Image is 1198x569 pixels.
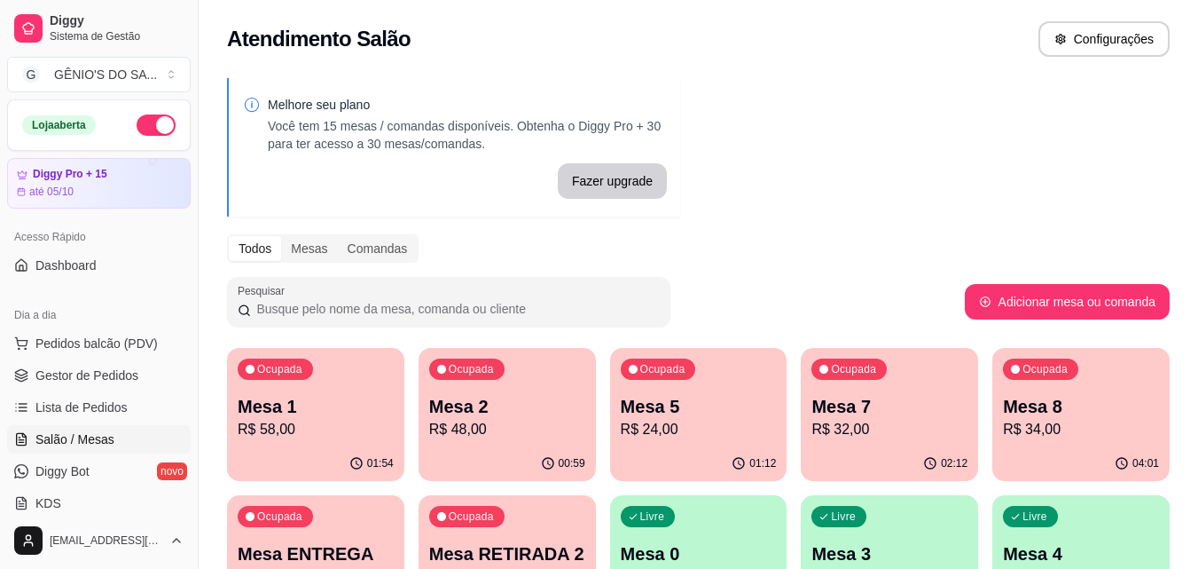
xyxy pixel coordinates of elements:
a: Salão / Mesas [7,425,191,454]
p: R$ 24,00 [621,419,777,440]
a: Diggy Pro + 15até 05/10 [7,158,191,209]
article: Diggy Pro + 15 [33,168,107,181]
p: R$ 58,00 [238,419,394,440]
p: Mesa ENTREGA [238,541,394,566]
button: Fazer upgrade [558,163,667,199]
span: Gestor de Pedidos [35,367,138,384]
p: R$ 32,00 [811,419,967,440]
span: Dashboard [35,257,97,274]
p: Mesa 5 [621,394,777,419]
div: Acesso Rápido [7,223,191,251]
p: Ocupada [257,510,302,524]
p: Livre [831,510,856,524]
p: 00:59 [559,456,585,470]
h2: Atendimento Salão [227,25,411,53]
p: R$ 34,00 [1003,419,1159,440]
article: até 05/10 [29,185,74,199]
button: Select a team [7,57,191,92]
button: Configurações [1038,21,1170,57]
input: Pesquisar [251,300,660,318]
span: [EMAIL_ADDRESS][DOMAIN_NAME] [50,533,162,548]
a: KDS [7,489,191,518]
span: Diggy [50,13,184,29]
p: Mesa 0 [621,541,777,566]
p: Ocupada [640,362,685,376]
span: Lista de Pedidos [35,399,128,416]
button: Alterar Status [137,115,176,136]
div: GÊNIO'S DO SA ... [54,66,157,83]
p: Ocupada [257,362,302,376]
div: Loja aberta [22,115,96,135]
p: Ocupada [1022,362,1068,376]
p: Ocupada [449,510,494,524]
a: Dashboard [7,251,191,280]
span: Sistema de Gestão [50,29,184,43]
div: Comandas [338,236,418,261]
p: 01:12 [749,456,776,470]
span: G [22,66,40,83]
p: Mesa 4 [1003,541,1159,566]
p: Mesa RETIRADA 2 [429,541,585,566]
div: Mesas [281,236,337,261]
p: Melhore seu plano [268,96,667,114]
p: R$ 48,00 [429,419,585,440]
p: 04:01 [1132,456,1159,470]
a: DiggySistema de Gestão [7,7,191,50]
button: OcupadaMesa 7R$ 32,0002:12 [801,348,978,481]
button: OcupadaMesa 8R$ 34,0004:01 [992,348,1170,481]
p: Livre [640,510,665,524]
button: Adicionar mesa ou comanda [965,284,1170,320]
a: Gestor de Pedidos [7,361,191,390]
button: OcupadaMesa 5R$ 24,0001:12 [610,348,787,481]
p: Você tem 15 mesas / comandas disponíveis. Obtenha o Diggy Pro + 30 para ter acesso a 30 mesas/com... [268,117,667,153]
button: [EMAIL_ADDRESS][DOMAIN_NAME] [7,519,191,562]
div: Dia a dia [7,301,191,329]
span: Diggy Bot [35,462,90,480]
a: Lista de Pedidos [7,393,191,422]
p: Mesa 1 [238,394,394,419]
p: Mesa 2 [429,394,585,419]
div: Todos [229,236,281,261]
label: Pesquisar [238,283,291,298]
button: OcupadaMesa 2R$ 48,0000:59 [419,348,596,481]
span: Pedidos balcão (PDV) [35,335,158,352]
p: Mesa 7 [811,394,967,419]
p: 01:54 [367,456,394,470]
p: Ocupada [831,362,876,376]
p: 02:12 [941,456,967,470]
a: Diggy Botnovo [7,457,191,486]
button: Pedidos balcão (PDV) [7,329,191,358]
span: KDS [35,494,61,512]
p: Ocupada [449,362,494,376]
p: Mesa 8 [1003,394,1159,419]
span: Salão / Mesas [35,431,114,448]
p: Mesa 3 [811,541,967,566]
p: Livre [1022,510,1047,524]
button: OcupadaMesa 1R$ 58,0001:54 [227,348,404,481]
